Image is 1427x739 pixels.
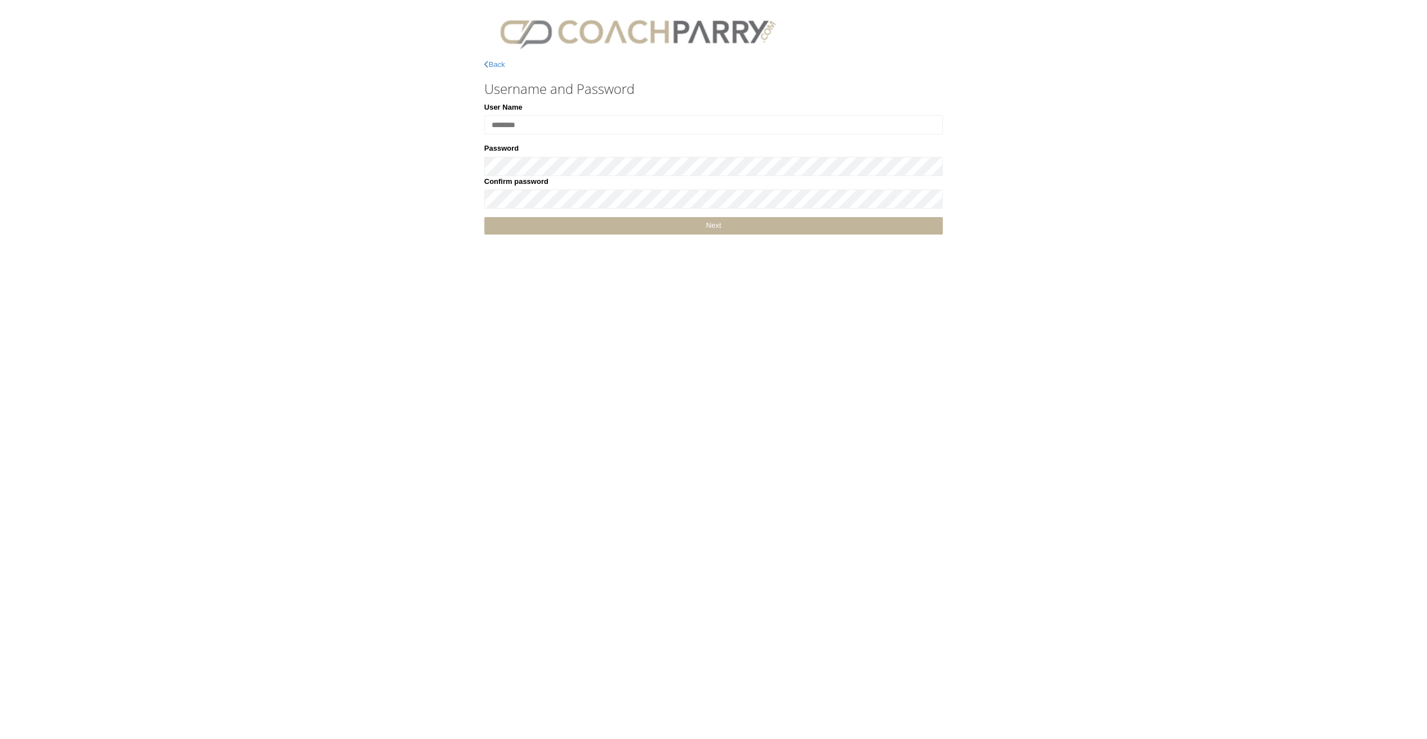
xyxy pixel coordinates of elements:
[484,60,505,69] a: Back
[484,143,519,154] label: Password
[484,82,943,96] h3: Username and Password
[484,11,791,53] img: CPlogo.png
[484,176,548,187] label: Confirm password
[484,102,523,113] label: User Name
[484,217,943,235] a: Next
